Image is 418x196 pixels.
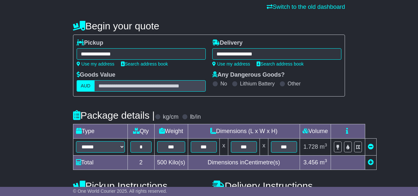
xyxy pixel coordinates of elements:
[77,61,114,67] a: Use my address
[260,139,268,156] td: x
[368,143,374,150] a: Remove this item
[212,39,243,47] label: Delivery
[240,81,275,87] label: Lithium Battery
[212,71,285,79] label: Any Dangerous Goods?
[303,143,318,150] span: 1.728
[121,61,168,67] a: Search address book
[325,158,327,163] sup: 3
[220,81,227,87] label: No
[188,156,300,170] td: Dimensions in Centimetre(s)
[73,110,155,121] h4: Package details |
[300,124,331,139] td: Volume
[257,61,304,67] a: Search address book
[320,159,327,166] span: m
[73,188,167,194] span: © One World Courier 2025. All rights reserved.
[368,159,374,166] a: Add new item
[212,61,250,67] a: Use my address
[320,143,327,150] span: m
[267,4,345,10] a: Switch to the old dashboard
[157,159,167,166] span: 500
[77,39,103,47] label: Pickup
[73,156,127,170] td: Total
[163,113,179,121] label: kg/cm
[77,71,115,79] label: Goods Value
[73,180,206,191] h4: Pickup Instructions
[212,180,345,191] h4: Delivery Instructions
[325,143,327,147] sup: 3
[127,156,154,170] td: 2
[154,156,188,170] td: Kilo(s)
[303,159,318,166] span: 3.456
[127,124,154,139] td: Qty
[219,139,228,156] td: x
[77,80,95,92] label: AUD
[188,124,300,139] td: Dimensions (L x W x H)
[154,124,188,139] td: Weight
[73,124,127,139] td: Type
[190,113,201,121] label: lb/in
[73,21,345,31] h4: Begin your quote
[288,81,301,87] label: Other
